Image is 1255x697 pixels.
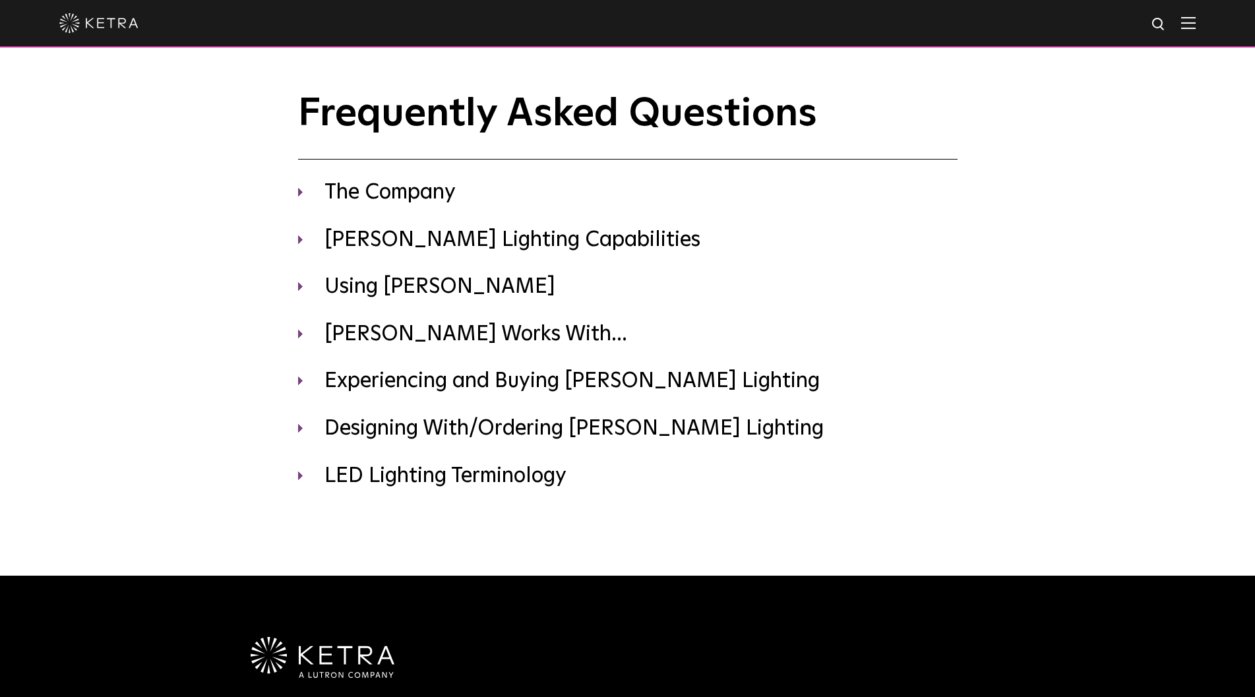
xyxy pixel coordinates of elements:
img: Hamburger%20Nav.svg [1181,16,1196,29]
h3: [PERSON_NAME] Works With... [298,321,958,349]
h3: [PERSON_NAME] Lighting Capabilities [298,227,958,255]
h3: Designing With/Ordering [PERSON_NAME] Lighting [298,415,958,443]
h1: Frequently Asked Questions [298,92,958,160]
h3: Using [PERSON_NAME] [298,274,958,301]
img: Ketra-aLutronCo_White_RGB [251,637,394,678]
h3: Experiencing and Buying [PERSON_NAME] Lighting [298,368,958,396]
h3: LED Lighting Terminology [298,463,958,491]
img: search icon [1151,16,1167,33]
h3: The Company [298,179,958,207]
img: ketra-logo-2019-white [59,13,138,33]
